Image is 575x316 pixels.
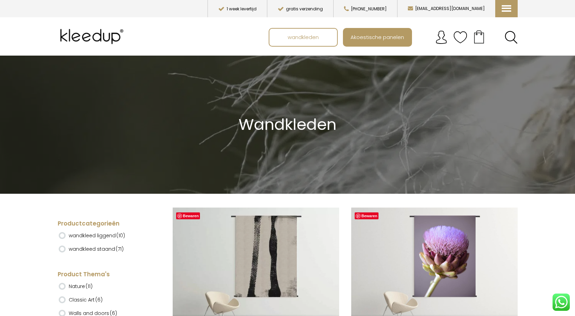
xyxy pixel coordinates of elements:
a: Bewaren [355,212,379,219]
span: Wandkleden [239,114,336,135]
a: Bewaren [176,212,200,219]
nav: Main menu [269,28,523,47]
img: Kleedup [58,23,129,50]
img: verlanglijstje.svg [453,30,467,44]
label: wandkleed staand [69,243,124,255]
span: Akoestische panelen [347,30,408,44]
h4: Productcategorieën [58,220,150,228]
a: Search [505,31,518,44]
span: (71) [116,246,124,252]
img: account.svg [434,30,448,44]
label: wandkleed liggend [69,230,125,241]
h4: Product Thema's [58,270,150,279]
label: Classic Art [69,294,103,306]
a: wandkleden [269,29,337,46]
label: Nature [69,280,93,292]
span: wandkleden [284,30,323,44]
span: (11) [86,283,93,290]
span: (10) [116,232,125,239]
span: (6) [95,296,103,303]
a: Your cart [467,28,491,45]
a: Akoestische panelen [344,29,411,46]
